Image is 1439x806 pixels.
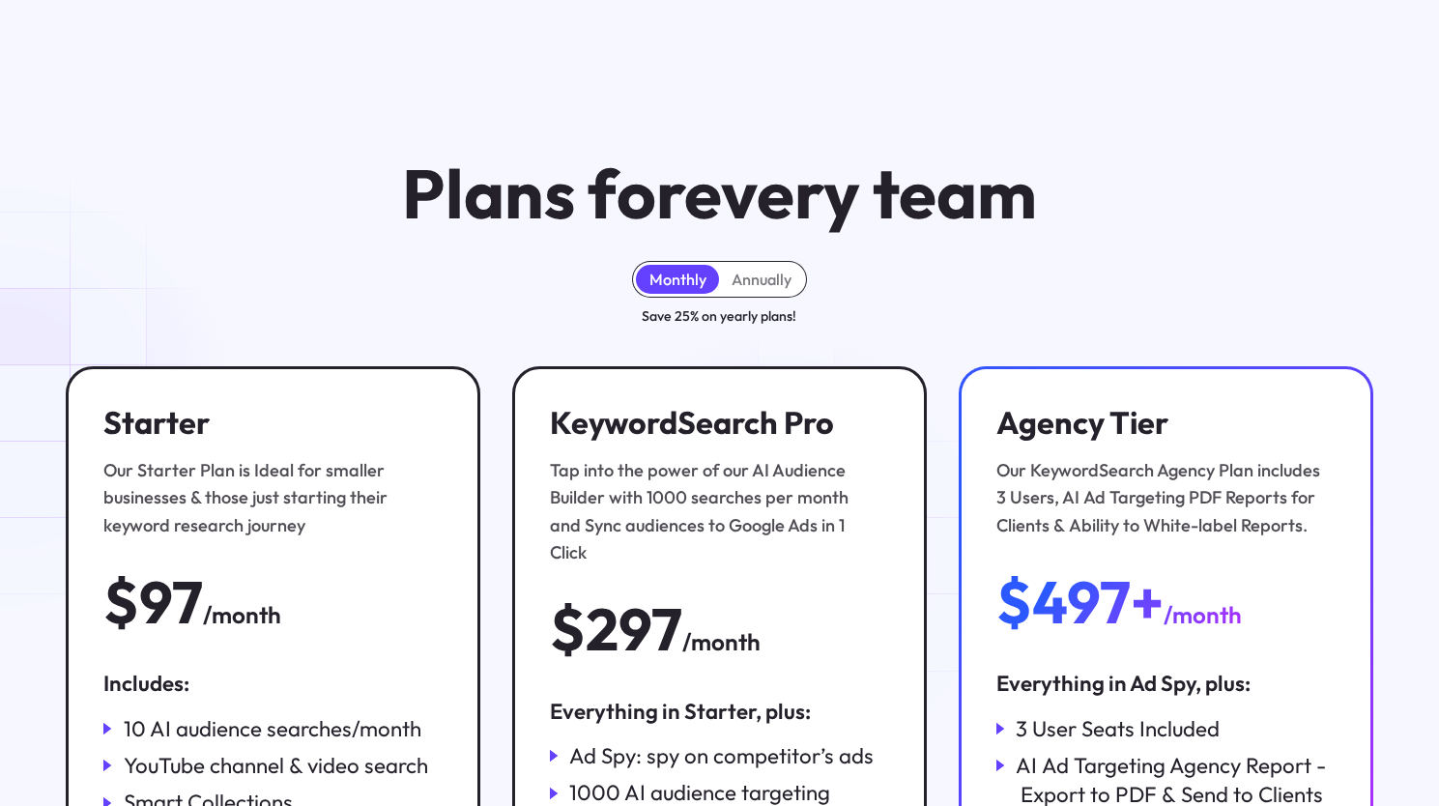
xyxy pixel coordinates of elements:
div: $497+ [996,571,1164,633]
div: Includes: [103,669,443,698]
h3: KeywordSearch Pro [550,404,878,441]
div: $97 [103,571,203,633]
h3: Agency Tier [996,404,1325,441]
div: Annually [732,270,791,289]
div: 3 User Seats Included [1016,714,1220,743]
div: Monthly [649,270,706,289]
div: YouTube channel & video search [124,751,428,780]
div: /month [682,624,761,661]
div: Our Starter Plan is Ideal for smaller businesses & those just starting their keyword research jou... [103,457,432,539]
div: Tap into the power of our AI Audience Builder with 1000 searches per month and Sync audiences to ... [550,457,878,567]
div: /month [1164,597,1242,634]
div: $297 [550,598,682,660]
h1: Plans for [402,157,1037,229]
div: /month [203,597,281,634]
div: 10 AI audience searches/month [124,714,421,743]
div: Our KeywordSearch Agency Plan includes 3 Users, AI Ad Targeting PDF Reports for Clients & Ability... [996,457,1325,539]
div: Everything in Starter, plus: [550,697,889,726]
span: every team [684,150,1037,236]
div: Everything in Ad Spy, plus: [996,669,1336,698]
div: Ad Spy: spy on competitor’s ads [569,741,874,770]
h3: Starter [103,404,432,441]
div: Save 25% on yearly plans! [642,305,796,327]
